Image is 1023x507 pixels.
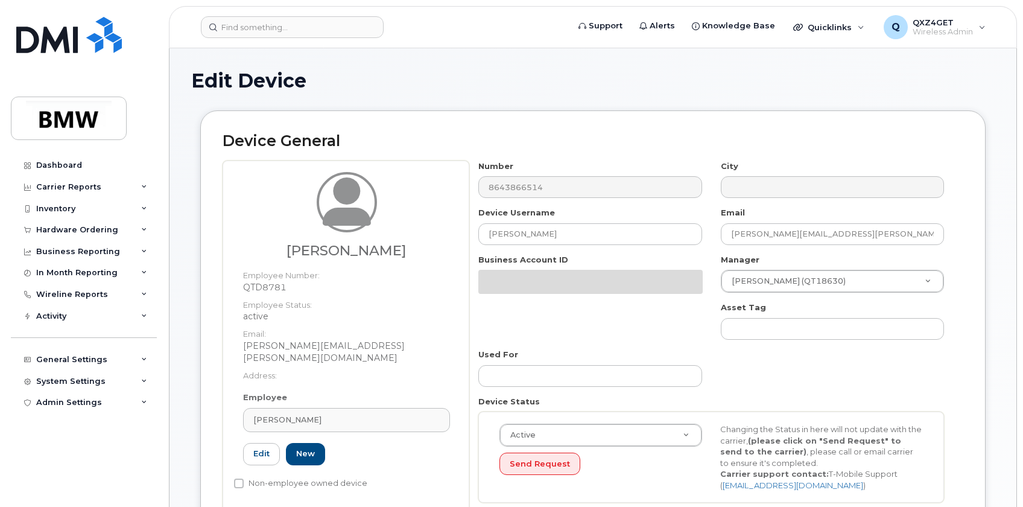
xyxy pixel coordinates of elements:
[253,414,321,426] span: [PERSON_NAME]
[223,133,963,150] h2: Device General
[478,161,513,172] label: Number
[478,254,568,266] label: Business Account ID
[500,424,702,446] a: Active
[499,453,580,475] button: Send Request
[243,322,450,340] dt: Email:
[243,243,450,258] h3: [PERSON_NAME]
[243,408,450,432] a: [PERSON_NAME]
[478,349,518,360] label: Used For
[243,293,450,311] dt: Employee Status:
[721,270,943,292] a: [PERSON_NAME] (QT18630)
[243,443,280,465] a: Edit
[234,476,367,491] label: Non-employee owned device
[720,469,829,479] strong: Carrier support contact:
[243,364,450,381] dt: Address:
[478,207,555,218] label: Device Username
[721,207,745,218] label: Email
[234,479,244,488] input: Non-employee owned device
[286,443,325,465] a: New
[711,424,932,491] div: Changing the Status in here will not update with the carrier, , please call or email carrier to e...
[721,161,738,172] label: City
[243,310,450,322] dd: active
[721,302,766,313] label: Asset Tag
[243,264,450,281] dt: Employee Number:
[720,436,901,457] strong: (please click on "Send Request" to send to the carrier)
[243,340,450,364] dd: [PERSON_NAME][EMAIL_ADDRESS][PERSON_NAME][DOMAIN_NAME]
[721,254,759,266] label: Manager
[243,281,450,293] dd: QTD8781
[724,276,846,287] span: [PERSON_NAME] (QT18630)
[243,392,287,403] label: Employee
[723,480,863,490] a: [EMAIL_ADDRESS][DOMAIN_NAME]
[478,396,540,407] label: Device Status
[503,430,536,441] span: Active
[191,70,995,91] h1: Edit Device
